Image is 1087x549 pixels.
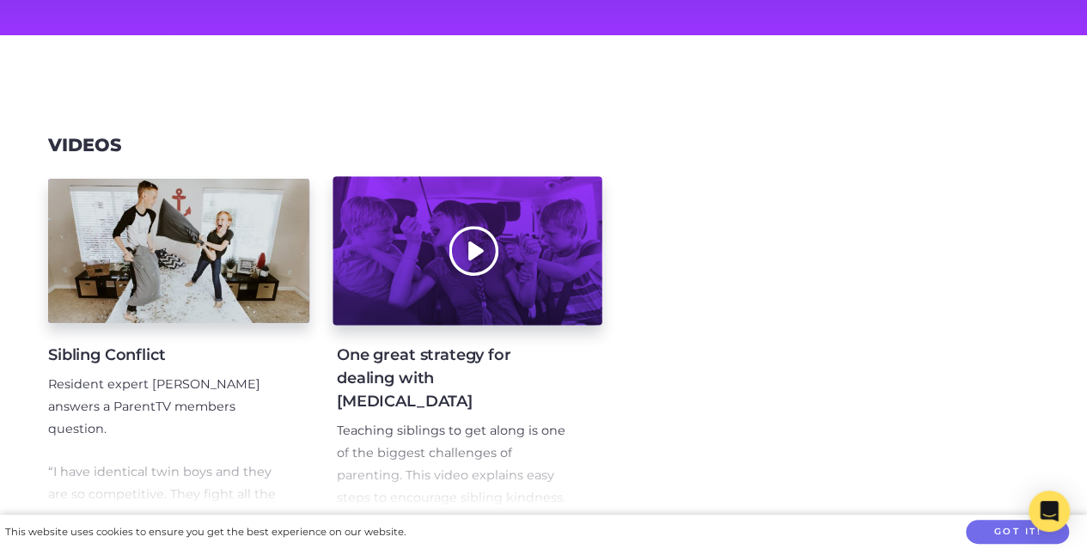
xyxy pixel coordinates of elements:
h4: One great strategy for dealing with [MEDICAL_DATA] [337,344,571,413]
div: Open Intercom Messenger [1029,491,1070,532]
button: Got it! [966,520,1069,545]
a: Sibling Conflict Resident expert [PERSON_NAME] answers a ParentTV members question. “I have ident... [48,179,309,509]
a: One great strategy for dealing with [MEDICAL_DATA] Teaching siblings to get along is one of the b... [337,179,598,509]
div: This website uses cookies to ensure you get the best experience on our website. [5,523,406,541]
h4: Sibling Conflict [48,344,282,367]
h3: Videos [48,135,121,156]
p: Teaching siblings to get along is one of the biggest challenges of parenting. This video explains... [337,420,571,509]
p: Resident expert [PERSON_NAME] answers a ParentTV members question. [48,374,282,441]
